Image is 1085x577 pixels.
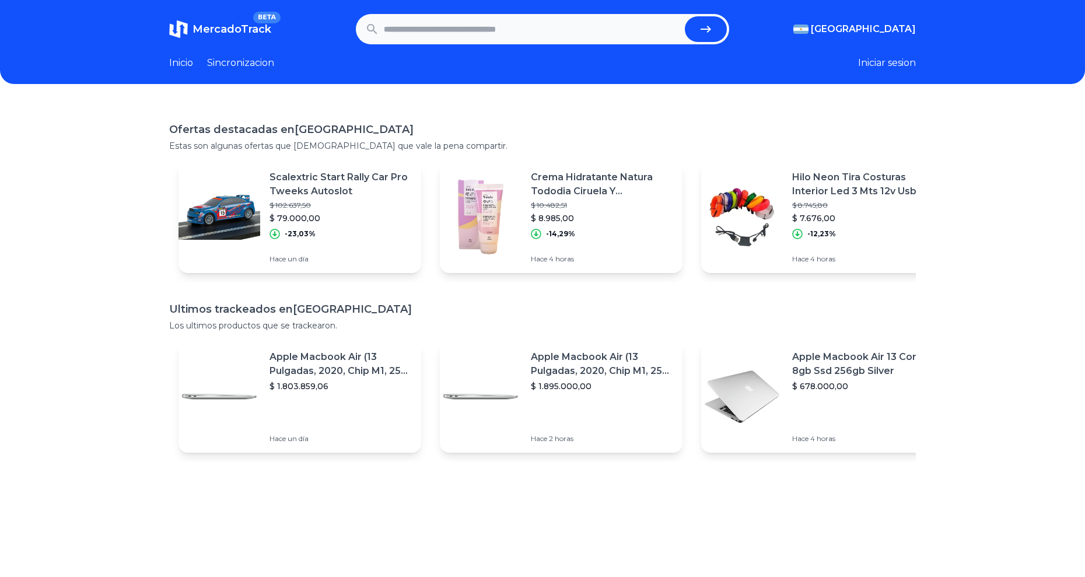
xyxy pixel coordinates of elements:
[178,161,421,273] a: Featured imageScalextric Start Rally Car Pro Tweeks Autoslot$ 102.637,50$ 79.000,00-23,03%Hace un...
[858,56,916,70] button: Iniciar sesion
[531,380,673,392] p: $ 1.895.000,00
[440,356,521,438] img: Featured image
[531,350,673,378] p: Apple Macbook Air (13 Pulgadas, 2020, Chip M1, 256 Gb De Ssd, 8 Gb De Ram) - Plata
[531,201,673,210] p: $ 10.482,51
[440,176,521,258] img: Featured image
[178,176,260,258] img: Featured image
[440,161,682,273] a: Featured imageCrema Hidratante Natura Tododia Ciruela Y [PERSON_NAME] 100ml$ 10.482,51$ 8.985,00-...
[792,201,935,210] p: $ 8.745,80
[792,254,935,264] p: Hace 4 horas
[169,20,271,39] a: MercadoTrackBETA
[178,341,421,453] a: Featured imageApple Macbook Air (13 Pulgadas, 2020, Chip M1, 256 Gb De Ssd, 8 Gb De Ram) - Plata$...
[792,170,935,198] p: Hilo Neon Tira Costuras Interior Led 3 Mts 12v Usb Auto
[531,212,673,224] p: $ 8.985,00
[178,356,260,438] img: Featured image
[269,350,412,378] p: Apple Macbook Air (13 Pulgadas, 2020, Chip M1, 256 Gb De Ssd, 8 Gb De Ram) - Plata
[169,121,916,138] h1: Ofertas destacadas en [GEOGRAPHIC_DATA]
[169,320,916,331] p: Los ultimos productos que se trackearon.
[792,380,935,392] p: $ 678.000,00
[807,229,836,239] p: -12,23%
[269,201,412,210] p: $ 102.637,50
[792,212,935,224] p: $ 7.676,00
[531,170,673,198] p: Crema Hidratante Natura Tododia Ciruela Y [PERSON_NAME] 100ml
[701,356,783,438] img: Featured image
[269,170,412,198] p: Scalextric Start Rally Car Pro Tweeks Autoslot
[169,56,193,70] a: Inicio
[811,22,916,36] span: [GEOGRAPHIC_DATA]
[169,301,916,317] h1: Ultimos trackeados en [GEOGRAPHIC_DATA]
[531,254,673,264] p: Hace 4 horas
[440,341,682,453] a: Featured imageApple Macbook Air (13 Pulgadas, 2020, Chip M1, 256 Gb De Ssd, 8 Gb De Ram) - Plata$...
[192,23,271,36] span: MercadoTrack
[253,12,281,23] span: BETA
[793,25,808,34] img: Argentina
[285,229,316,239] p: -23,03%
[531,434,673,443] p: Hace 2 horas
[701,176,783,258] img: Featured image
[169,140,916,152] p: Estas son algunas ofertas que [DEMOGRAPHIC_DATA] que vale la pena compartir.
[169,20,188,39] img: MercadoTrack
[207,56,274,70] a: Sincronizacion
[792,350,935,378] p: Apple Macbook Air 13 Core I5 8gb Ssd 256gb Silver
[269,254,412,264] p: Hace un día
[793,22,916,36] button: [GEOGRAPHIC_DATA]
[269,380,412,392] p: $ 1.803.859,06
[701,341,944,453] a: Featured imageApple Macbook Air 13 Core I5 8gb Ssd 256gb Silver$ 678.000,00Hace 4 horas
[701,161,944,273] a: Featured imageHilo Neon Tira Costuras Interior Led 3 Mts 12v Usb Auto$ 8.745,80$ 7.676,00-12,23%H...
[269,434,412,443] p: Hace un día
[269,212,412,224] p: $ 79.000,00
[792,434,935,443] p: Hace 4 horas
[546,229,575,239] p: -14,29%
